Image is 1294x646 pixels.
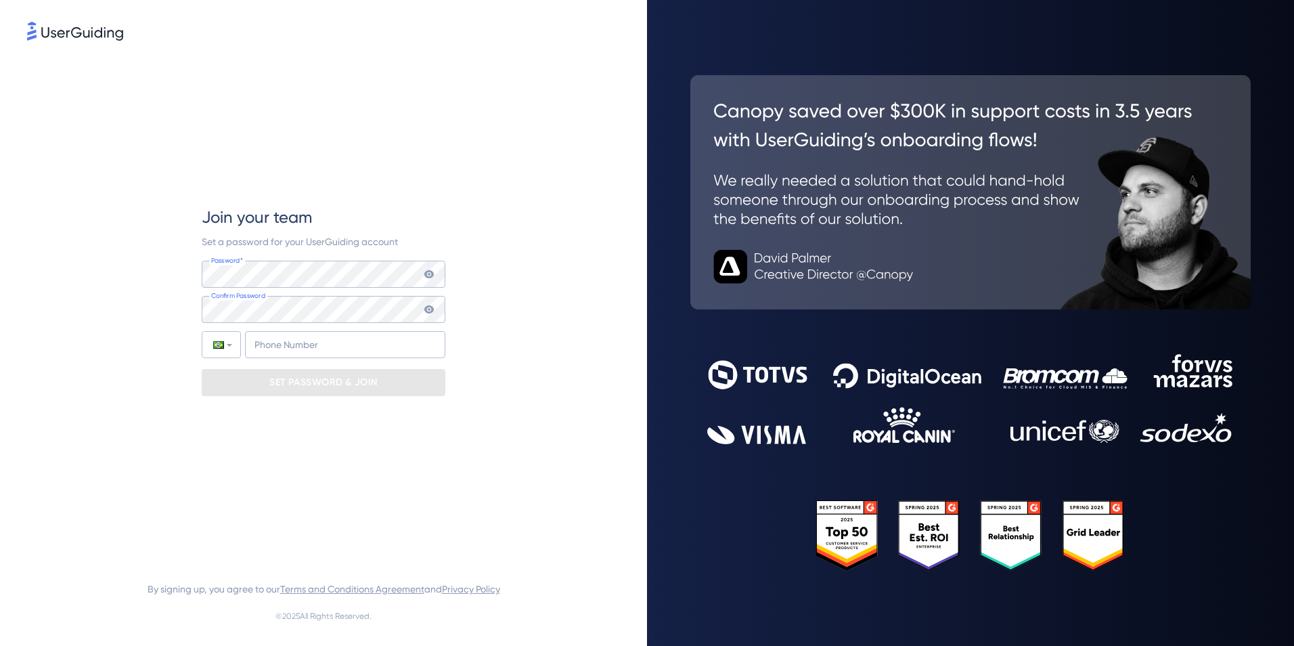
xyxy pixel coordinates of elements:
[269,372,378,393] p: SET PASSWORD & JOIN
[27,22,123,41] img: 8faab4ba6bc7696a72372aa768b0286c.svg
[202,332,240,358] div: Brazil: + 55
[816,500,1124,571] img: 25303e33045975176eb484905ab012ff.svg
[707,354,1234,444] img: 9302ce2ac39453076f5bc0f2f2ca889b.svg
[690,75,1251,309] img: 26c0aa7c25a843aed4baddd2b5e0fa68.svg
[148,581,500,597] span: By signing up, you agree to our and
[202,207,312,228] span: Join your team
[280,584,424,595] a: Terms and Conditions Agreement
[202,236,398,247] span: Set a password for your UserGuiding account
[245,331,445,358] input: Phone Number
[442,584,500,595] a: Privacy Policy
[275,608,372,624] span: © 2025 All Rights Reserved.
